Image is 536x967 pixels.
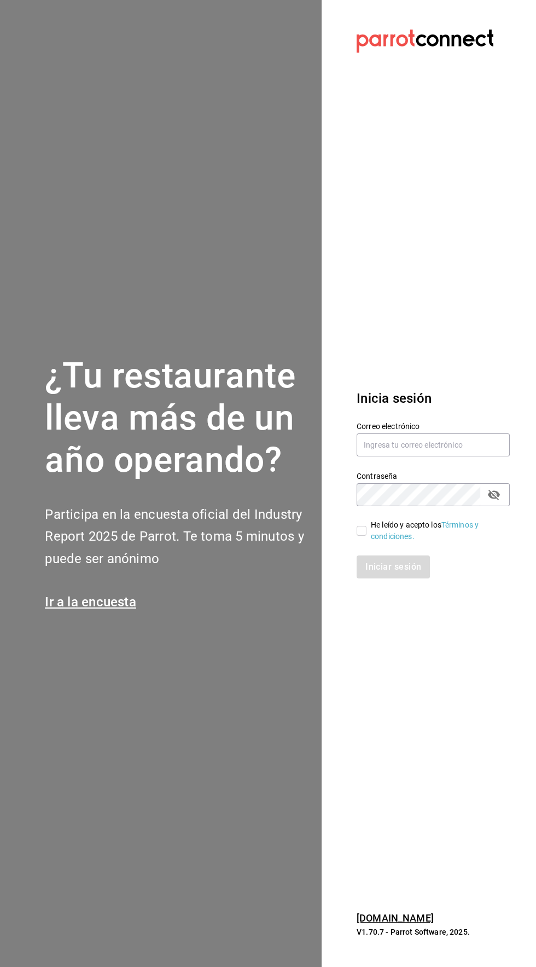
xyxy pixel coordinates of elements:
h1: ¿Tu restaurante lleva más de un año operando? [45,355,308,481]
label: Contraseña [357,472,510,480]
a: [DOMAIN_NAME] [357,912,434,924]
input: Ingresa tu correo electrónico [357,433,510,456]
h3: Inicia sesión [357,389,510,408]
button: passwordField [485,485,503,504]
h2: Participa en la encuesta oficial del Industry Report 2025 de Parrot. Te toma 5 minutos y puede se... [45,503,308,570]
label: Correo electrónico [357,422,510,430]
div: He leído y acepto los [371,519,501,542]
p: V1.70.7 - Parrot Software, 2025. [357,927,510,937]
a: Ir a la encuesta [45,594,136,610]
